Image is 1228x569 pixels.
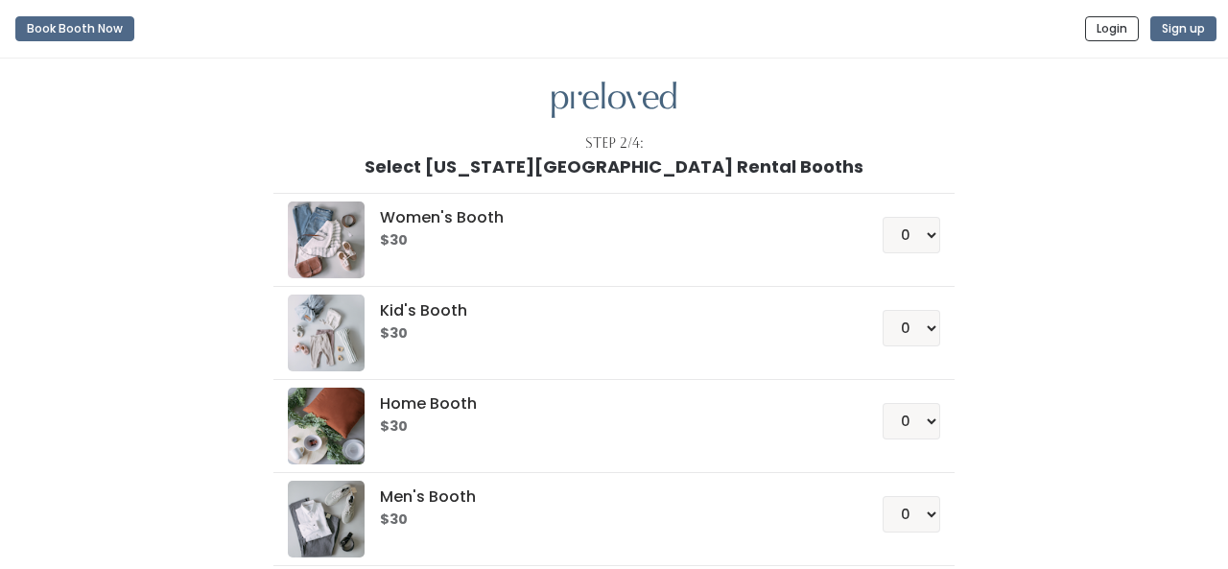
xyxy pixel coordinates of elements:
[380,302,836,320] h5: Kid's Booth
[365,157,863,177] h1: Select [US_STATE][GEOGRAPHIC_DATA] Rental Booths
[288,202,365,278] img: preloved logo
[552,82,676,119] img: preloved logo
[380,233,836,249] h6: $30
[1085,16,1139,41] button: Login
[288,388,365,464] img: preloved logo
[585,133,644,154] div: Step 2/4:
[15,16,134,41] button: Book Booth Now
[288,295,365,371] img: preloved logo
[288,481,365,557] img: preloved logo
[380,488,836,506] h5: Men's Booth
[1150,16,1216,41] button: Sign up
[380,209,836,226] h5: Women's Booth
[380,512,836,528] h6: $30
[15,8,134,50] a: Book Booth Now
[380,326,836,342] h6: $30
[380,395,836,413] h5: Home Booth
[380,419,836,435] h6: $30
